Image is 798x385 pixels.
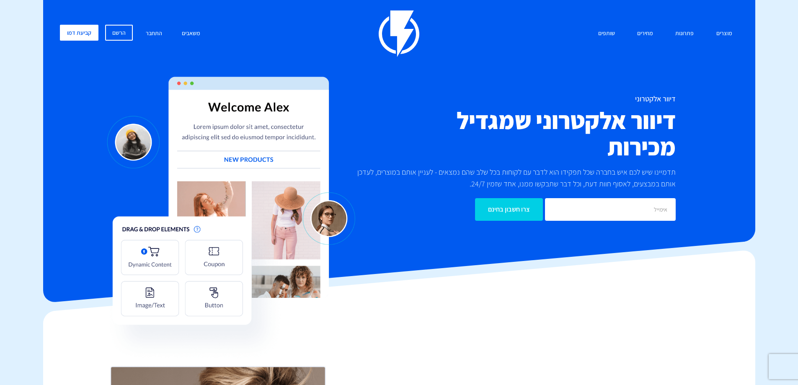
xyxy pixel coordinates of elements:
[475,198,543,221] input: צרו חשבון בחינם
[545,198,676,221] input: אימייל
[349,107,676,160] h2: דיוור אלקטרוני שמגדיל מכירות
[176,25,207,43] a: משאבים
[669,25,700,43] a: פתרונות
[349,95,676,103] h1: דיוור אלקטרוני
[349,166,676,190] p: תדמיינו שיש לכם איש בחברה שכל תפקידו הוא לדבר עם לקוחות בכל שלב שהם נמצאים - לעניין אותם במוצרים,...
[592,25,621,43] a: שותפים
[105,25,133,41] a: הרשם
[139,25,168,43] a: התחבר
[60,25,98,41] a: קביעת דמו
[710,25,739,43] a: מוצרים
[631,25,659,43] a: מחירים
